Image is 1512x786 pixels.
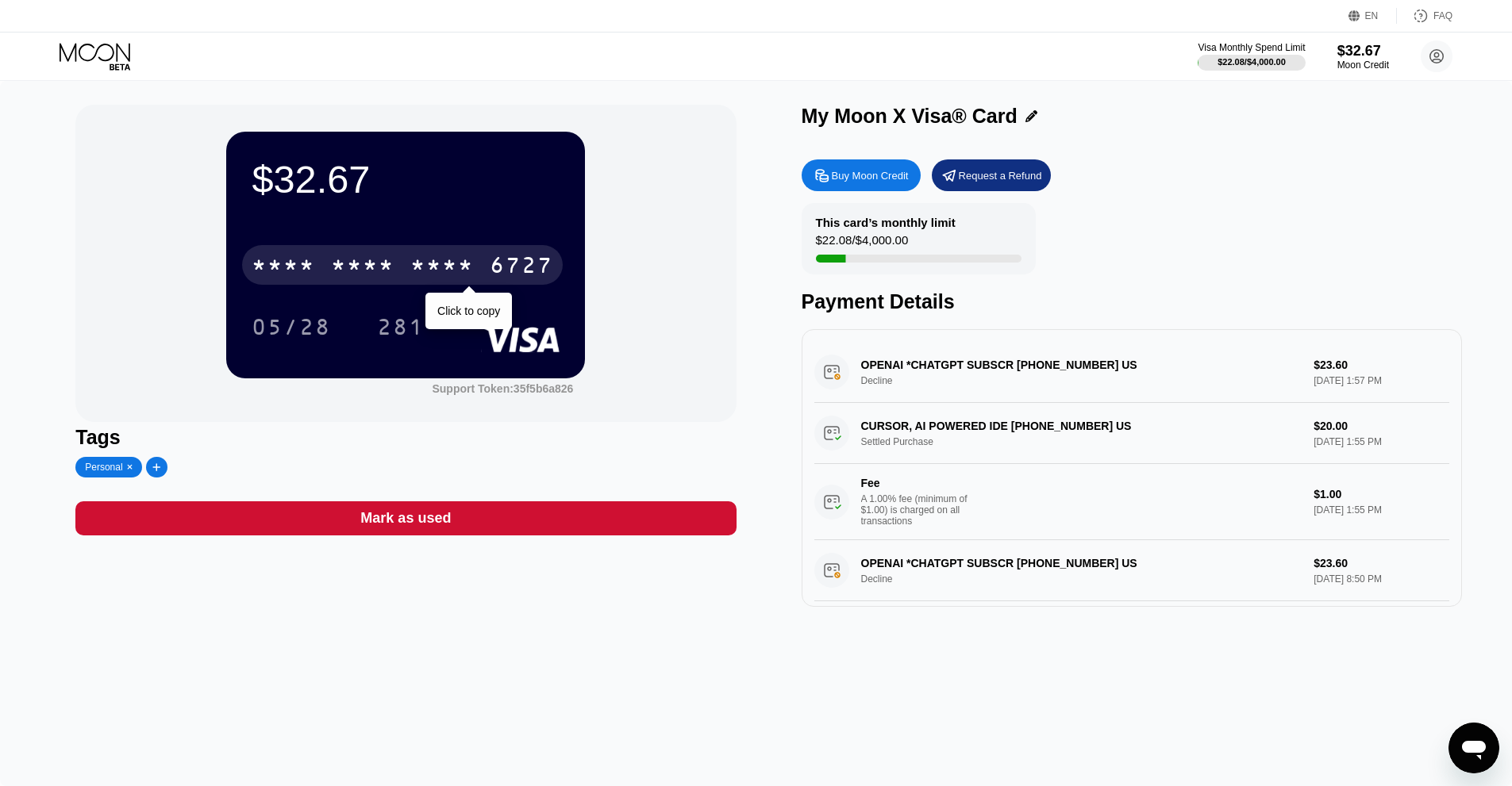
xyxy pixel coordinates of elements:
[1314,504,1449,516] div: [DATE] 1:55 PM
[1397,8,1452,24] div: FAQ
[802,290,1462,313] div: Payment Details
[377,316,425,342] div: 281
[1198,42,1305,71] div: Visa Monthly Spend Limit$22.08/$4,000.00
[1218,57,1286,67] div: $22.08 / $4,000.00
[816,233,909,255] div: $22.08 / $4,000.00
[252,157,560,201] div: $32.67
[861,477,972,489] div: Fee
[1365,10,1379,21] div: EN
[1314,488,1449,500] div: $1.00
[75,426,736,449] div: Tags
[1337,43,1389,59] div: $32.67
[802,105,1018,128] div: My Moon X Visa® Card
[365,307,437,347] div: 281
[1337,43,1389,71] div: $32.67Moon Credit
[432,382,573,395] div: Support Token: 35f5b6a826
[861,493,980,527] div: A 1.00% fee (minimum of $1.00) is charged on all transactions
[1198,42,1305,53] div: Visa Monthly Spend Limit
[85,462,122,473] div: Personal
[1449,723,1499,773] iframe: Button to launch messaging window
[1337,59,1389,71] div: Moon Credit
[832,169,909,182] div: Buy Moon Credit
[432,382,573,395] div: Support Token:35f5b6a826
[437,305,500,317] div: Click to copy
[1348,8,1397,24] div: EN
[240,307,343,347] div: 05/28
[252,316,331,342] div: 05/28
[802,159,921,191] div: Buy Moon Credit
[814,464,1449,540] div: FeeA 1.00% fee (minimum of $1.00) is charged on all transactions$1.00[DATE] 1:55 PM
[932,159,1051,191] div: Request a Refund
[816,216,956,229] div: This card’s monthly limit
[360,509,451,527] div: Mark as used
[959,169,1042,182] div: Request a Refund
[1433,10,1452,21] div: FAQ
[490,255,553,280] div: 6727
[75,501,736,535] div: Mark as used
